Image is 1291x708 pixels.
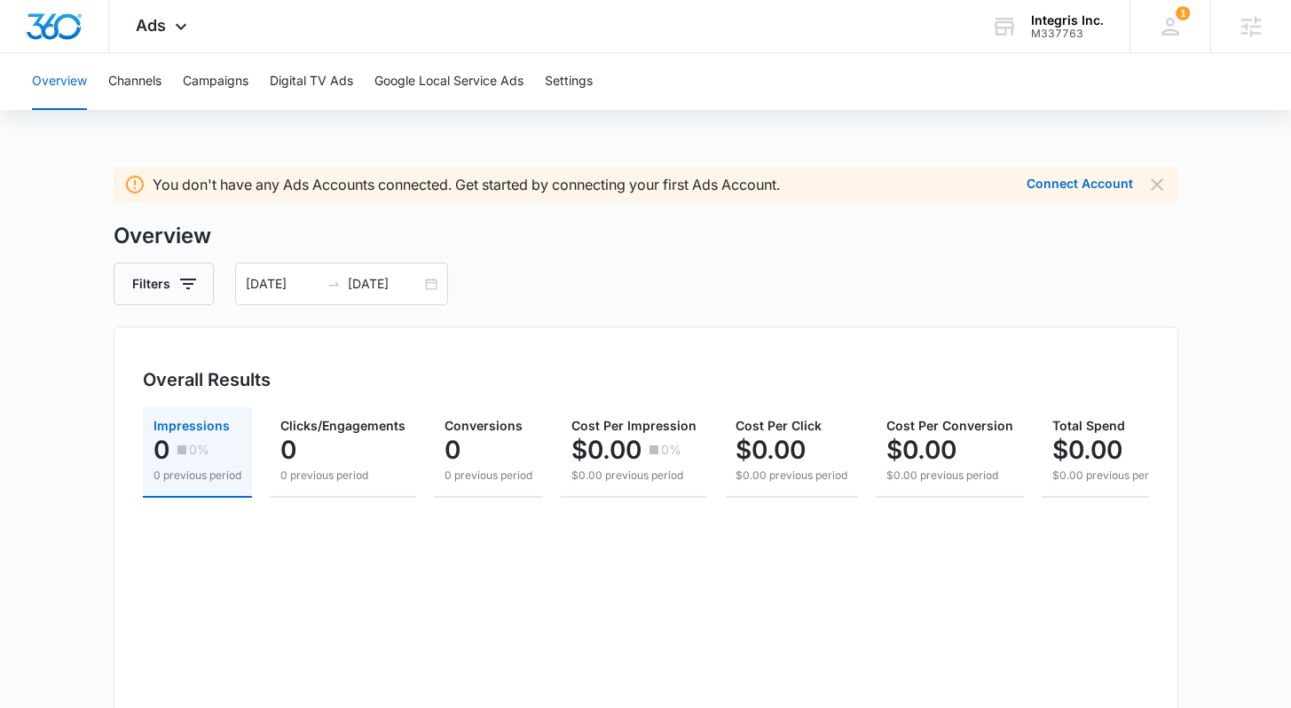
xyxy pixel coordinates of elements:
div: account name [1031,13,1104,28]
button: Overview [32,53,87,110]
div: notifications count [1176,6,1190,20]
span: Impressions [154,418,230,433]
span: Cost Per Conversion [886,418,1013,433]
span: 1 [1176,6,1190,20]
p: $0.00 previous period [886,468,1013,484]
p: $0.00 [571,436,642,464]
p: 0% [189,444,209,456]
button: Channels [108,53,161,110]
span: Cost Per Click [736,418,822,433]
p: 0 previous period [445,468,532,484]
input: End date [348,274,421,294]
p: 0 [280,436,296,464]
p: 0 previous period [280,468,405,484]
div: account id [1031,28,1104,40]
p: 0% [661,444,681,456]
button: Dismiss [1147,174,1168,195]
span: to [327,277,341,291]
h3: Overview [114,220,1178,252]
span: Conversions [445,418,523,433]
button: Settings [545,53,593,110]
p: $0.00 [1052,436,1122,464]
input: Start date [246,274,319,294]
span: swap-right [327,277,341,291]
span: Cost Per Impression [571,418,697,433]
p: $0.00 [886,436,956,464]
span: Clicks/Engagements [280,418,405,433]
span: Ads [136,16,166,35]
button: Filters [114,263,214,305]
p: $0.00 [736,436,806,464]
p: 0 [154,436,169,464]
p: $0.00 previous period [1052,468,1164,484]
h3: Overall Results [143,366,271,393]
button: Digital TV Ads [270,53,353,110]
button: Connect Account [1027,177,1133,190]
button: Google Local Service Ads [374,53,523,110]
p: $0.00 previous period [571,468,697,484]
button: Campaigns [183,53,248,110]
p: You don't have any Ads Accounts connected. Get started by connecting your first Ads Account. [153,174,780,195]
p: $0.00 previous period [736,468,847,484]
p: 0 previous period [154,468,241,484]
p: 0 [445,436,461,464]
span: Total Spend [1052,418,1125,433]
